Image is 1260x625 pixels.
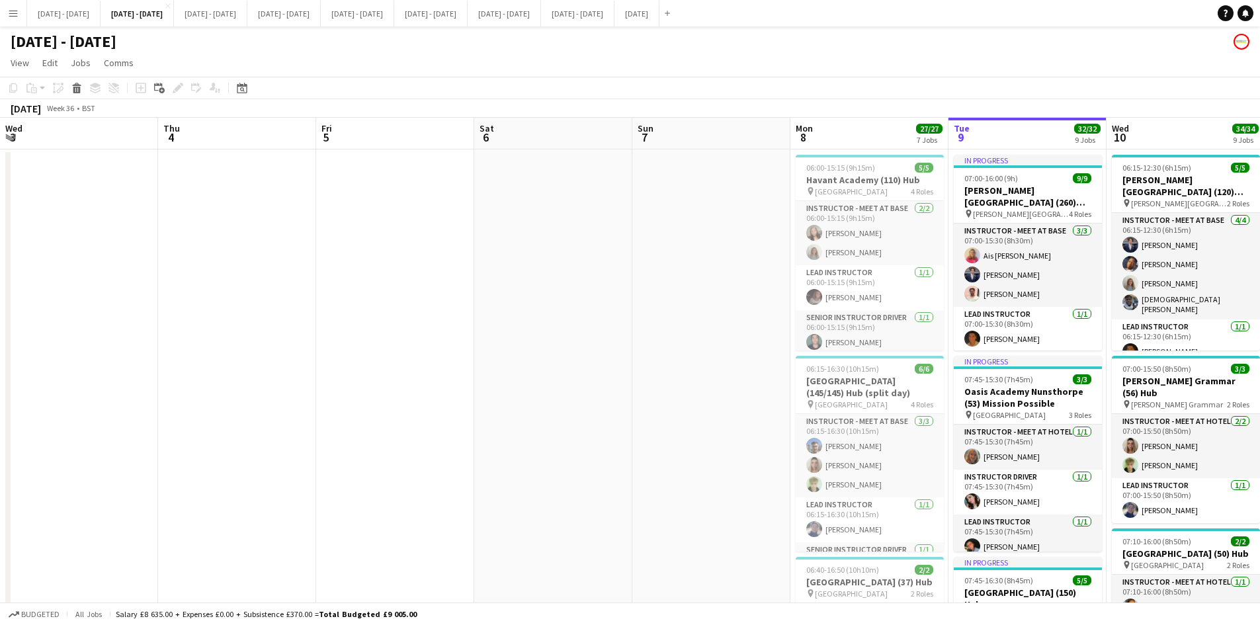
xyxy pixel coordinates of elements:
a: Comms [99,54,139,71]
app-card-role: Instructor - Meet at Base4/406:15-12:30 (6h15m)[PERSON_NAME][PERSON_NAME][PERSON_NAME][DEMOGRAPHI... [1112,213,1260,319]
button: [DATE] - [DATE] [27,1,101,26]
span: 07:10-16:00 (8h50m) [1122,536,1191,546]
app-card-role: Lead Instructor1/107:45-15:30 (7h45m)[PERSON_NAME] [954,515,1102,560]
span: Thu [163,122,180,134]
app-card-role: Lead Instructor1/107:00-15:30 (8h30m)[PERSON_NAME] [954,307,1102,352]
span: 07:00-15:50 (8h50m) [1122,364,1191,374]
span: 9/9 [1073,173,1091,183]
span: 06:15-12:30 (6h15m) [1122,163,1191,173]
span: Sat [480,122,494,134]
span: 4 Roles [911,399,933,409]
h3: [PERSON_NAME][GEOGRAPHIC_DATA] (120) Time Attack (H/D AM) [1112,174,1260,198]
div: [DATE] [11,102,41,115]
button: [DATE] - [DATE] [101,1,174,26]
span: Edit [42,57,58,69]
span: 07:45-16:30 (8h45m) [964,575,1033,585]
div: In progress [954,557,1102,567]
span: Week 36 [44,103,77,113]
app-card-role: Lead Instructor1/106:15-12:30 (6h15m)[PERSON_NAME] [1112,319,1260,364]
app-card-role: Senior Instructor Driver1/1 [796,542,944,587]
span: 5/5 [1231,163,1249,173]
span: Jobs [71,57,91,69]
span: 5 [319,130,332,145]
span: 06:00-15:15 (9h15m) [806,163,875,173]
span: 7 [636,130,653,145]
button: [DATE] - [DATE] [468,1,541,26]
button: [DATE] - [DATE] [394,1,468,26]
span: 2/2 [915,565,933,575]
app-job-card: 06:15-12:30 (6h15m)5/5[PERSON_NAME][GEOGRAPHIC_DATA] (120) Time Attack (H/D AM) [PERSON_NAME][GEO... [1112,155,1260,351]
a: Jobs [65,54,96,71]
span: Sun [638,122,653,134]
span: 6/6 [915,364,933,374]
button: [DATE] - [DATE] [174,1,247,26]
div: 7 Jobs [917,135,942,145]
app-card-role: Lead Instructor1/106:15-16:30 (10h15m)[PERSON_NAME] [796,497,944,542]
span: 4 Roles [1069,209,1091,219]
div: 9 Jobs [1233,135,1258,145]
span: Mon [796,122,813,134]
span: All jobs [73,609,105,619]
h1: [DATE] - [DATE] [11,32,116,52]
h3: Oasis Academy Nunsthorpe (53) Mission Possible [954,386,1102,409]
span: [GEOGRAPHIC_DATA] [815,187,888,196]
span: Wed [1112,122,1129,134]
span: 9 [952,130,970,145]
span: 8 [794,130,813,145]
div: In progress07:00-16:00 (9h)9/9[PERSON_NAME][GEOGRAPHIC_DATA] (260) Hub [PERSON_NAME][GEOGRAPHIC_D... [954,155,1102,351]
span: [PERSON_NAME] Grammar [1131,399,1223,409]
button: Budgeted [7,607,62,622]
span: 07:00-16:00 (9h) [964,173,1018,183]
span: 3/3 [1073,374,1091,384]
button: [DATE] [614,1,659,26]
app-card-role: Senior Instructor Driver1/106:00-15:15 (9h15m)[PERSON_NAME] [796,310,944,355]
span: Budgeted [21,610,60,619]
app-card-role: Instructor - Meet at Base3/307:00-15:30 (8h30m)Ais [PERSON_NAME][PERSON_NAME][PERSON_NAME] [954,224,1102,307]
span: 2 Roles [1227,399,1249,409]
app-job-card: 06:00-15:15 (9h15m)5/5Havant Academy (110) Hub [GEOGRAPHIC_DATA]4 RolesInstructor - Meet at Base2... [796,155,944,351]
h3: [GEOGRAPHIC_DATA] (37) Hub [796,576,944,588]
app-user-avatar: Programmes & Operations [1234,34,1249,50]
span: 27/27 [916,124,943,134]
span: 5/5 [915,163,933,173]
h3: [GEOGRAPHIC_DATA] (50) Hub [1112,548,1260,560]
span: Fri [321,122,332,134]
app-job-card: 06:15-16:30 (10h15m)6/6[GEOGRAPHIC_DATA] (145/145) Hub (split day) [GEOGRAPHIC_DATA]4 RolesInstru... [796,356,944,552]
button: [DATE] - [DATE] [321,1,394,26]
span: 5/5 [1073,575,1091,585]
span: 06:40-16:50 (10h10m) [806,565,879,575]
span: 6 [478,130,494,145]
span: Total Budgeted £9 005.00 [319,609,417,619]
span: Comms [104,57,134,69]
span: 32/32 [1074,124,1101,134]
span: Wed [5,122,22,134]
span: 2 Roles [1227,560,1249,570]
app-card-role: Lead Instructor1/106:00-15:15 (9h15m)[PERSON_NAME] [796,265,944,310]
span: 3 Roles [1069,410,1091,420]
h3: [PERSON_NAME][GEOGRAPHIC_DATA] (260) Hub [954,185,1102,208]
div: 9 Jobs [1075,135,1100,145]
a: View [5,54,34,71]
app-card-role: Instructor - Meet at Hotel2/207:00-15:50 (8h50m)[PERSON_NAME][PERSON_NAME] [1112,414,1260,478]
span: [GEOGRAPHIC_DATA] [973,410,1046,420]
div: In progress07:45-15:30 (7h45m)3/3Oasis Academy Nunsthorpe (53) Mission Possible [GEOGRAPHIC_DATA]... [954,356,1102,552]
app-card-role: Instructor - Meet at Hotel1/107:10-16:00 (8h50m)[PERSON_NAME] [1112,575,1260,620]
span: [PERSON_NAME][GEOGRAPHIC_DATA] [973,209,1069,219]
button: [DATE] - [DATE] [247,1,321,26]
span: 06:15-16:30 (10h15m) [806,364,879,374]
span: 4 [161,130,180,145]
span: 10 [1110,130,1129,145]
div: In progress [954,356,1102,366]
button: [DATE] - [DATE] [541,1,614,26]
span: 4 Roles [911,187,933,196]
div: In progress [954,155,1102,165]
a: Edit [37,54,63,71]
span: [GEOGRAPHIC_DATA] [1131,560,1204,570]
span: [PERSON_NAME][GEOGRAPHIC_DATA] [1131,198,1227,208]
div: 07:00-15:50 (8h50m)3/3[PERSON_NAME] Grammar (56) Hub [PERSON_NAME] Grammar2 RolesInstructor - Mee... [1112,356,1260,523]
div: Salary £8 635.00 + Expenses £0.00 + Subsistence £370.00 = [116,609,417,619]
span: 2 Roles [1227,198,1249,208]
